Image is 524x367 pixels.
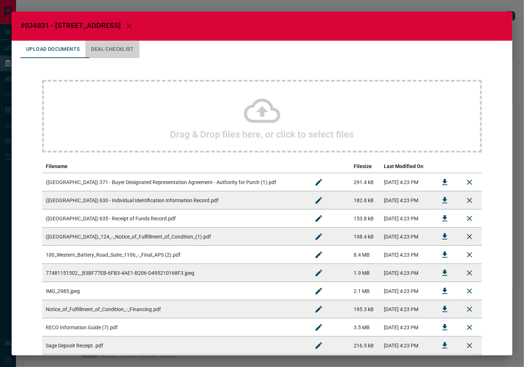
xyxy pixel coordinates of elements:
[310,174,328,191] button: Rename
[310,246,328,264] button: Rename
[381,264,432,282] td: [DATE] 4:23 PM
[461,174,478,191] button: Remove File
[461,337,478,354] button: Remove File
[310,228,328,245] button: Rename
[42,228,306,246] td: ([GEOGRAPHIC_DATA])_124_-_Notice_of_Fulfillment_of_Condition_(1).pdf
[381,300,432,318] td: [DATE] 4:23 PM
[85,41,139,58] button: Deal Checklist
[350,160,380,173] th: Filesize
[350,264,380,282] td: 1.9 MB
[20,41,85,58] button: Upload Documents
[310,301,328,318] button: Rename
[436,174,454,191] button: Download
[461,282,478,300] button: Remove File
[42,80,482,152] div: Drag & Drop files here, or click to select files
[436,192,454,209] button: Download
[42,160,306,173] th: Filename
[350,173,380,191] td: 291.4 kB
[350,228,380,246] td: 198.4 kB
[170,129,354,140] h2: Drag & Drop files here, or click to select files
[42,173,306,191] td: ([GEOGRAPHIC_DATA]) 371 - Buyer Designated Representation Agreement - Authority for Purch (1).pdf
[310,319,328,336] button: Rename
[436,210,454,227] button: Download
[381,282,432,300] td: [DATE] 4:23 PM
[20,21,121,30] span: #034831 - [STREET_ADDRESS]
[381,173,432,191] td: [DATE] 4:23 PM
[461,264,478,282] button: Remove File
[350,318,380,337] td: 3.5 MB
[436,337,454,354] button: Download
[350,282,380,300] td: 2.1 MB
[461,210,478,227] button: Remove File
[381,337,432,355] td: [DATE] 4:23 PM
[457,160,482,173] th: delete file action column
[432,160,457,173] th: download action column
[306,160,350,173] th: edit column
[436,319,454,336] button: Download
[461,192,478,209] button: Remove File
[350,246,380,264] td: 8.4 MB
[350,337,380,355] td: 216.5 kB
[310,192,328,209] button: Rename
[436,246,454,264] button: Download
[381,209,432,228] td: [DATE] 4:23 PM
[310,210,328,227] button: Rename
[461,301,478,318] button: Remove File
[381,160,432,173] th: Last Modified On
[350,209,380,228] td: 153.8 kB
[461,228,478,245] button: Remove File
[42,318,306,337] td: RECO Information Guide (7).pdf
[42,209,306,228] td: ([GEOGRAPHIC_DATA]) 635 - Receipt of Funds Record.pdf
[310,282,328,300] button: Rename
[42,264,306,282] td: 77481151502__B3BF77EB-6FB3-4AE1-B206-D495210168F3.jpeg
[461,319,478,336] button: Remove File
[42,300,306,318] td: Notice_of_Fulfillment_of_Condition_-_Financing.pdf
[42,337,306,355] td: Sage Deposit Receipt .pdf
[436,282,454,300] button: Download
[381,228,432,246] td: [DATE] 4:23 PM
[42,191,306,209] td: ([GEOGRAPHIC_DATA]) 630 - Individual Identification Information Record.pdf
[310,264,328,282] button: Rename
[42,282,306,300] td: IMG_2985.jpeg
[461,246,478,264] button: Remove File
[436,228,454,245] button: Download
[42,246,306,264] td: 100_Western_Battery_Road_Suite_1106_-_Final_APS (2).pdf
[381,191,432,209] td: [DATE] 4:23 PM
[350,300,380,318] td: 195.3 kB
[436,301,454,318] button: Download
[381,318,432,337] td: [DATE] 4:23 PM
[381,246,432,264] td: [DATE] 4:23 PM
[350,191,380,209] td: 182.8 kB
[436,264,454,282] button: Download
[310,337,328,354] button: Rename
